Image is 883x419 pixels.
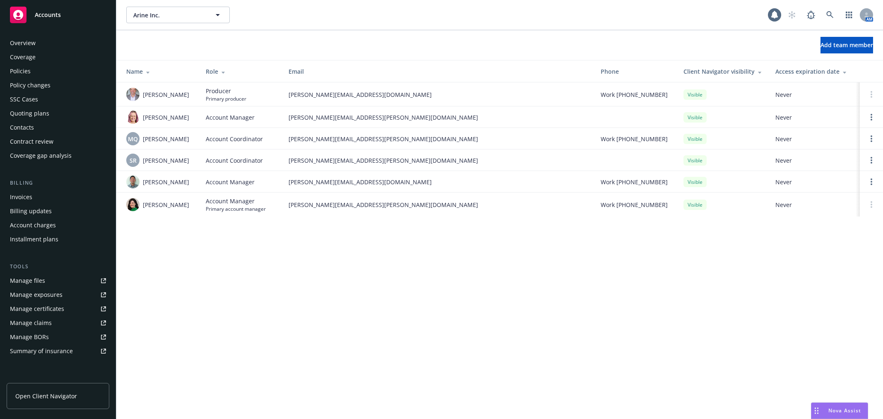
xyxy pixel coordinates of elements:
[128,135,138,143] span: MQ
[143,90,189,99] span: [PERSON_NAME]
[206,87,246,95] span: Producer
[784,7,800,23] a: Start snowing
[10,233,58,246] div: Installment plans
[683,67,762,76] div: Client Navigator visibility
[126,7,230,23] button: Arine Inc.
[10,51,36,64] div: Coverage
[206,197,266,205] span: Account Manager
[289,90,587,99] span: [PERSON_NAME][EMAIL_ADDRESS][DOMAIN_NAME]
[10,121,34,134] div: Contacts
[7,65,109,78] a: Policies
[811,403,822,419] div: Drag to move
[601,135,668,143] span: Work [PHONE_NUMBER]
[206,135,263,143] span: Account Coordinator
[7,316,109,330] a: Manage claims
[10,288,63,301] div: Manage exposures
[683,155,707,166] div: Visible
[683,200,707,210] div: Visible
[126,175,140,188] img: photo
[10,79,51,92] div: Policy changes
[126,67,192,76] div: Name
[10,344,73,358] div: Summary of insurance
[7,302,109,315] a: Manage certificates
[803,7,819,23] a: Report a Bug
[775,178,853,186] span: Never
[206,156,263,165] span: Account Coordinator
[10,36,36,50] div: Overview
[206,205,266,212] span: Primary account manager
[7,274,109,287] a: Manage files
[7,107,109,120] a: Quoting plans
[10,219,56,232] div: Account charges
[10,65,31,78] div: Policies
[206,95,246,102] span: Primary producer
[7,93,109,106] a: SSC Cases
[35,12,61,18] span: Accounts
[683,177,707,187] div: Visible
[7,79,109,92] a: Policy changes
[7,149,109,162] a: Coverage gap analysis
[143,113,189,122] span: [PERSON_NAME]
[866,134,876,144] a: Open options
[866,177,876,187] a: Open options
[7,219,109,232] a: Account charges
[7,3,109,26] a: Accounts
[206,67,275,76] div: Role
[130,156,137,165] span: SR
[7,179,109,187] div: Billing
[7,288,109,301] a: Manage exposures
[10,274,45,287] div: Manage files
[133,11,205,19] span: Arine Inc.
[841,7,857,23] a: Switch app
[683,112,707,123] div: Visible
[7,344,109,358] a: Summary of insurance
[15,392,77,400] span: Open Client Navigator
[601,178,668,186] span: Work [PHONE_NUMBER]
[289,135,587,143] span: [PERSON_NAME][EMAIL_ADDRESS][PERSON_NAME][DOMAIN_NAME]
[126,111,140,124] img: photo
[206,113,255,122] span: Account Manager
[289,156,587,165] span: [PERSON_NAME][EMAIL_ADDRESS][PERSON_NAME][DOMAIN_NAME]
[10,190,32,204] div: Invoices
[289,178,587,186] span: [PERSON_NAME][EMAIL_ADDRESS][DOMAIN_NAME]
[126,88,140,101] img: photo
[10,302,64,315] div: Manage certificates
[10,149,72,162] div: Coverage gap analysis
[775,67,853,76] div: Access expiration date
[289,113,587,122] span: [PERSON_NAME][EMAIL_ADDRESS][PERSON_NAME][DOMAIN_NAME]
[143,135,189,143] span: [PERSON_NAME]
[683,89,707,100] div: Visible
[7,205,109,218] a: Billing updates
[601,200,668,209] span: Work [PHONE_NUMBER]
[143,200,189,209] span: [PERSON_NAME]
[10,316,52,330] div: Manage claims
[7,190,109,204] a: Invoices
[683,134,707,144] div: Visible
[601,90,668,99] span: Work [PHONE_NUMBER]
[7,36,109,50] a: Overview
[775,90,853,99] span: Never
[143,178,189,186] span: [PERSON_NAME]
[10,330,49,344] div: Manage BORs
[10,93,38,106] div: SSC Cases
[289,200,587,209] span: [PERSON_NAME][EMAIL_ADDRESS][PERSON_NAME][DOMAIN_NAME]
[206,178,255,186] span: Account Manager
[775,135,853,143] span: Never
[7,121,109,134] a: Contacts
[775,156,853,165] span: Never
[7,135,109,148] a: Contract review
[775,200,853,209] span: Never
[7,262,109,271] div: Tools
[7,374,109,383] div: Analytics hub
[7,330,109,344] a: Manage BORs
[866,155,876,165] a: Open options
[820,41,873,49] span: Add team member
[289,67,587,76] div: Email
[601,67,670,76] div: Phone
[828,407,861,414] span: Nova Assist
[7,233,109,246] a: Installment plans
[866,112,876,122] a: Open options
[822,7,838,23] a: Search
[126,198,140,211] img: photo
